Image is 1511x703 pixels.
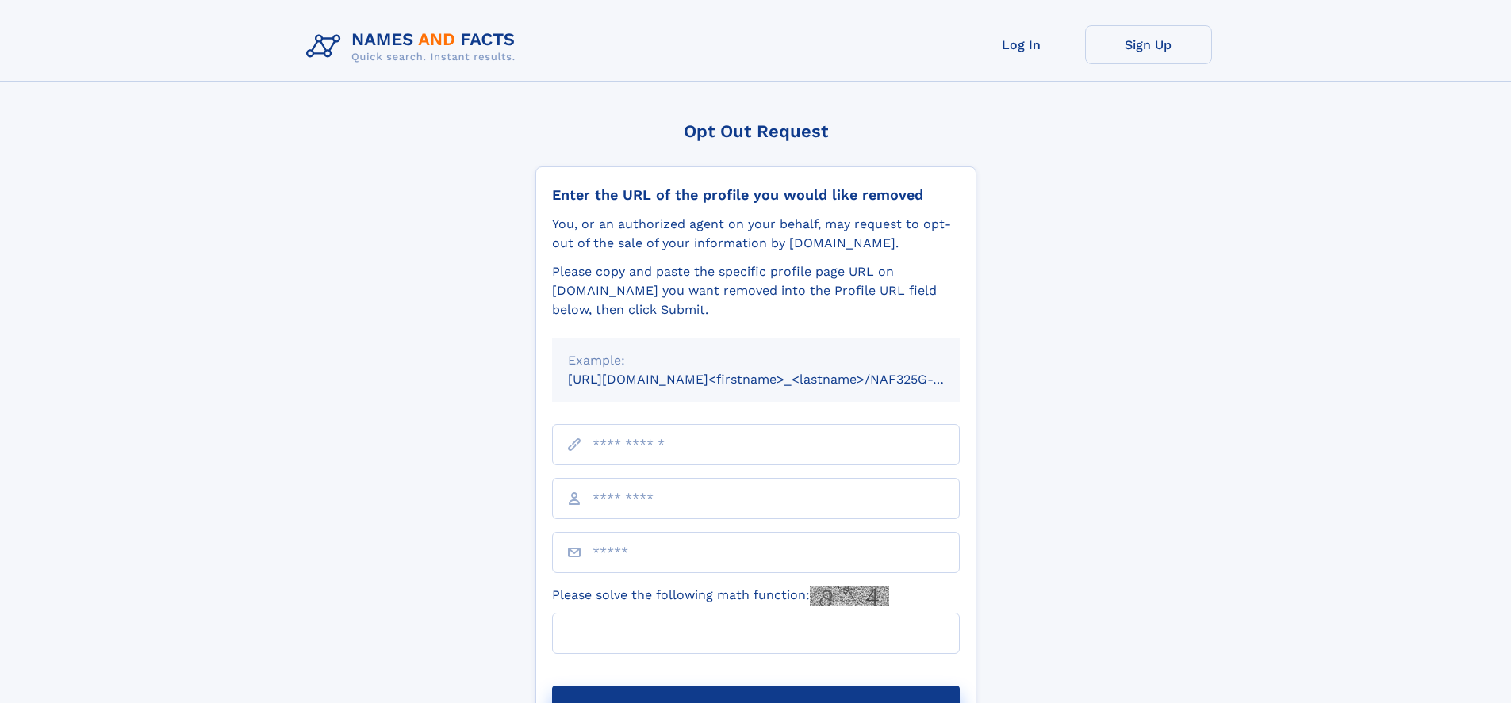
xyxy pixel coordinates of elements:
[1085,25,1212,64] a: Sign Up
[568,351,944,370] div: Example:
[552,186,960,204] div: Enter the URL of the profile you would like removed
[568,372,990,387] small: [URL][DOMAIN_NAME]<firstname>_<lastname>/NAF325G-xxxxxxxx
[535,121,976,141] div: Opt Out Request
[552,262,960,319] div: Please copy and paste the specific profile page URL on [DOMAIN_NAME] you want removed into the Pr...
[552,215,960,253] div: You, or an authorized agent on your behalf, may request to opt-out of the sale of your informatio...
[552,586,889,606] label: Please solve the following math function:
[300,25,528,68] img: Logo Names and Facts
[958,25,1085,64] a: Log In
